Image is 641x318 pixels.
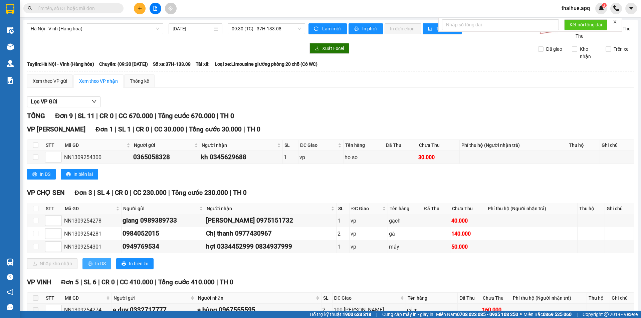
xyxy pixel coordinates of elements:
th: Đã Thu [458,293,481,304]
span: Số xe: 37H-133.08 [153,60,191,68]
span: close [613,19,617,24]
span: Đơn 9 [55,112,73,120]
span: | [130,189,132,197]
span: SL 4 [97,189,110,197]
div: kh 0345629688 [201,152,281,162]
span: ⚪️ [520,313,522,316]
th: Phí thu hộ (Người nhận trả) [511,293,587,304]
span: question-circle [7,274,13,280]
div: 1 [338,243,349,251]
span: thaihue.apq [556,4,595,12]
th: Thu hộ [587,293,610,304]
span: | [115,125,117,133]
span: In phơi [362,25,378,32]
div: 0949769534 [123,242,204,252]
span: In biên lai [73,171,93,178]
img: icon-new-feature [598,5,604,11]
div: hợi 0334452999 0834937999 [206,242,335,252]
span: | [96,112,98,120]
img: phone-icon [613,5,619,11]
span: Người gửi [123,205,198,212]
span: | [168,189,170,197]
strong: 0369 525 060 [543,312,572,317]
button: printerIn phơi [349,23,383,34]
span: plus [138,6,142,11]
img: warehouse-icon [7,27,14,34]
span: SL 1 [118,125,131,133]
button: Lọc VP Gửi [27,96,100,107]
span: | [216,278,218,286]
span: printer [32,172,37,177]
span: CR 0 [99,112,114,120]
button: downloadNhập kho nhận [27,258,77,269]
span: Miền Nam [436,311,518,318]
span: sync [314,26,319,32]
td: NN1309254300 [63,151,132,164]
span: Trên xe [611,45,631,53]
span: CC 410.000 [120,278,153,286]
span: | [74,112,76,120]
th: Chưa Thu [481,293,511,304]
span: | [230,189,231,197]
th: Phí thu hộ (Người nhận trả) [486,203,577,214]
div: vp [351,230,387,238]
div: NN1309254278 [64,217,120,225]
th: Ghi chú [600,140,634,151]
span: Loại xe: Limousine giường phòng 20 chỗ (Có WC) [215,60,317,68]
span: ĐC Giao [300,141,337,149]
div: [PERSON_NAME] 0975151732 [206,216,335,226]
span: SE1309254391 [77,43,116,50]
span: file-add [153,6,158,11]
div: 160.000 [482,306,509,314]
span: TỔNG [27,112,45,120]
div: 100 [PERSON_NAME] [334,306,405,314]
span: | [376,311,377,318]
img: solution-icon [7,77,14,84]
div: 2 [338,230,349,238]
strong: 0708 023 035 - 0935 103 250 [457,312,518,317]
div: vp [351,243,387,251]
button: syncLàm mới [308,23,347,34]
span: | [112,189,113,197]
button: printerIn DS [82,258,111,269]
span: bar-chart [428,26,434,32]
div: 30.000 [418,153,458,162]
div: NN1309254274 [64,306,111,314]
span: Tổng cước 670.000 [158,112,215,120]
span: Đơn 5 [61,278,79,286]
th: Tên hàng [388,203,422,214]
span: aim [168,6,173,11]
input: Nhập số tổng đài [442,19,559,30]
div: 1 [284,153,297,162]
button: plus [134,3,146,14]
span: search [28,6,32,11]
th: Ghi chú [610,293,634,304]
span: TH 0 [247,125,260,133]
span: CC 670.000 [119,112,153,120]
span: printer [122,261,126,267]
span: TH 0 [233,189,247,197]
span: Lọc VP Gửi [31,97,57,106]
span: CR 0 [115,189,128,197]
div: 0984052015 [123,229,204,239]
span: Tổng cước 30.000 [189,125,242,133]
img: logo [4,23,20,56]
span: printer [88,261,92,267]
span: | [117,278,118,286]
span: Người nhận [198,294,314,302]
span: ĐC Giao [351,205,381,212]
th: SL [283,140,298,151]
span: Chuyến: (09:30 [DATE]) [99,60,148,68]
div: gạch [389,217,421,225]
span: Mã GD [65,205,115,212]
button: Kết nối tổng đài [564,19,607,30]
img: warehouse-icon [7,60,14,67]
sup: 3 [602,3,607,8]
th: Đã Thu [422,203,450,214]
div: NN1309254301 [64,243,120,251]
span: SL 11 [78,112,94,120]
span: | [151,125,153,133]
th: Thu hộ [567,140,600,151]
span: notification [7,289,13,295]
div: vp [299,153,343,162]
